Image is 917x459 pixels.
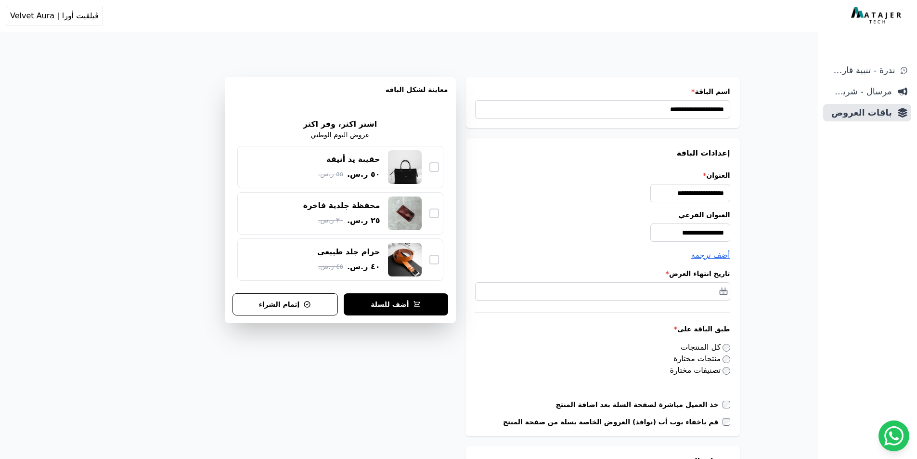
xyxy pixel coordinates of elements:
span: ٣٠ ر.س. [318,215,343,225]
img: حقيبة يد أنيقة [388,150,422,184]
span: ٤٥ ر.س. [318,262,343,272]
h3: إعدادات الباقة [475,147,730,159]
div: حزام جلد طبيعي [317,247,380,257]
h2: اشتر اكثر، وفر اكثر [303,118,377,130]
label: تصنيفات مختارة [670,366,730,375]
button: ڤيلڤيت أورا | Velvet Aura [6,6,103,26]
button: أضف ترجمة [691,249,730,261]
span: ٤٠ ر.س. [347,261,380,273]
label: خذ العميل مباشرة لصفحة السلة بعد اضافة المنتج [556,400,723,409]
span: ٢٥ ر.س. [347,215,380,226]
input: كل المنتجات [723,344,730,352]
input: منتجات مختارة [723,355,730,363]
span: ٥٠ ر.س. [347,169,380,180]
button: أضف للسلة [344,293,448,315]
label: اسم الباقة [475,87,730,96]
span: باقات العروض [827,106,892,119]
div: محفظة جلدية فاخرة [303,200,380,211]
label: العنوان [475,170,730,180]
label: طبق الباقة على [475,324,730,334]
p: عروض اليوم الوطني [310,130,370,141]
span: مرسال - شريط دعاية [827,85,892,98]
input: تصنيفات مختارة [723,367,730,375]
label: كل المنتجات [681,342,730,352]
span: ڤيلڤيت أورا | Velvet Aura [10,10,99,22]
label: تاريخ انتهاء العرض [475,269,730,278]
span: أضف ترجمة [691,250,730,260]
button: إتمام الشراء [232,293,338,315]
img: محفظة جلدية فاخرة [388,197,422,230]
span: ٥٥ ر.س. [318,169,343,179]
label: قم باخفاء بوب أب (نوافذ) العروض الخاصة بسلة من صفحة المنتج [503,417,723,427]
img: حزام جلد طبيعي [388,243,422,276]
label: العنوان الفرعي [475,210,730,220]
img: MatajerTech Logo [851,7,904,25]
h3: معاينة لشكل الباقه [232,85,448,106]
div: حقيبة يد أنيقة [326,154,380,165]
span: ندرة - تنبية قارب علي النفاذ [827,64,895,77]
label: منتجات مختارة [673,354,730,363]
